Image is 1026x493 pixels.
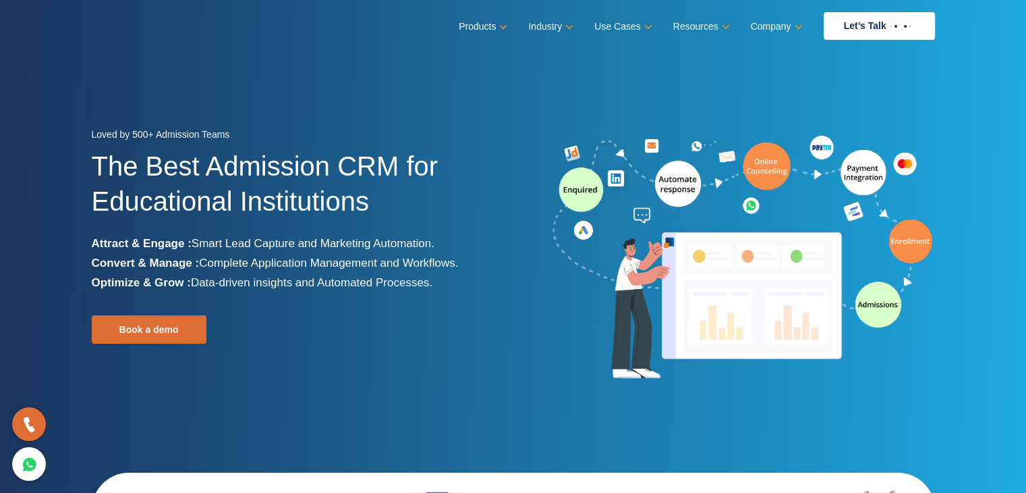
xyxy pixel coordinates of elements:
a: Let’s Talk [824,12,935,40]
h1: The Best Admission CRM for Educational Institutions [92,149,503,234]
span: Smart Lead Capture and Marketing Automation. [192,237,434,250]
span: Data-driven insights and Automated Processes. [191,276,432,289]
b: Attract & Engage : [92,237,192,250]
a: Use Cases [594,17,649,36]
a: Resources [673,17,727,36]
b: Convert & Manage : [92,257,200,269]
a: Company [751,17,800,36]
div: Loved by 500+ Admission Teams [92,125,503,149]
a: Products [459,17,505,36]
b: Optimize & Grow : [92,276,191,289]
a: Book a demo [92,315,206,344]
img: admission-software-home-page-header [550,132,935,384]
span: Complete Application Management and Workflows. [199,257,458,269]
a: Industry [528,17,571,36]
